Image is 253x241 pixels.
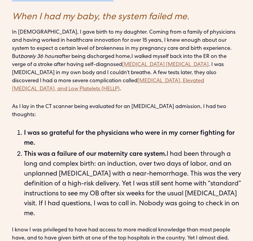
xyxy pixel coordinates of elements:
[130,54,131,59] em: ,
[122,62,209,68] a: [MEDICAL_DATA] [MEDICAL_DATA]
[12,78,204,92] a: [MEDICAL_DATA], Elevated [MEDICAL_DATA], and Low Platelets (HELLP)
[24,150,241,219] li: I had been through a long and complex birth: an induction, over two days of labor, and an unplann...
[12,29,241,93] p: In [DEMOGRAPHIC_DATA], I gave birth to my daughter. Coming from a family of physicians and having...
[24,151,167,158] strong: This was a failure of our maternity care system.
[24,130,235,147] strong: I was so grateful for the physicians who were in my corner fighting for me.
[20,54,59,59] em: barely 36 hours
[12,13,189,22] em: When I had my baby, the system failed me.
[12,103,241,119] p: As I lay in the CT scanner being evaluated for an [MEDICAL_DATA] admission, I had two thoughts:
